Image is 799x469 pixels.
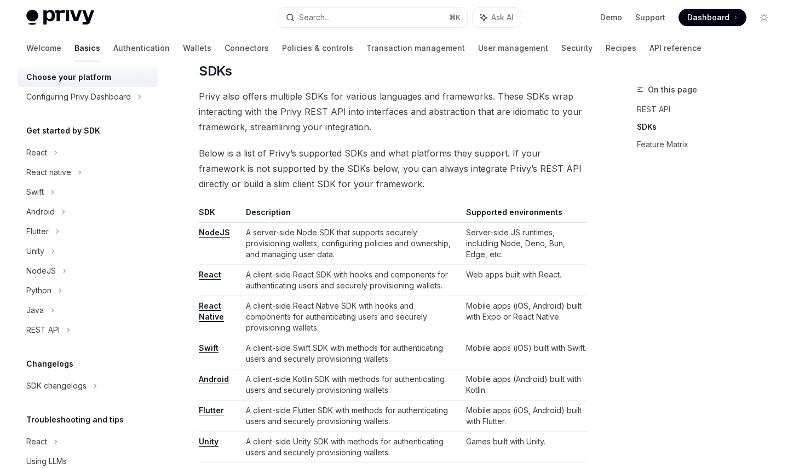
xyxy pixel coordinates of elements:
td: A server-side Node SDK that supports securely provisioning wallets, configuring policies and owne... [242,223,462,265]
a: Android [199,374,229,384]
a: Basics [74,35,100,61]
div: Java [26,304,44,317]
div: SDK changelogs [26,379,87,392]
td: A client-side Unity SDK with methods for authenticating users and securely provisioning wallets. [242,432,462,463]
a: React [199,270,221,280]
th: SDK [199,207,242,223]
td: Mobile apps (Android) built with Kotlin. [462,369,587,401]
a: React Native [199,301,224,322]
div: React [26,146,47,159]
th: Description [242,207,462,223]
a: Dashboard [679,9,746,26]
a: Welcome [26,35,61,61]
button: Ask AI [473,8,521,27]
a: Connectors [225,35,269,61]
span: Below is a list of Privy’s supported SDKs and what platforms they support. If your framework is n... [199,146,587,192]
div: React [26,435,47,448]
div: Flutter [26,225,49,238]
td: Mobile apps (iOS, Android) built with Expo or React Native. [462,296,587,338]
td: Games built with Unity. [462,432,587,463]
span: On this page [648,83,697,96]
div: Using LLMs [26,455,67,468]
a: Transaction management [366,35,465,61]
div: REST API [26,323,60,337]
a: Policies & controls [282,35,353,61]
a: Authentication [113,35,170,61]
div: Python [26,284,51,297]
button: Search...⌘K [278,8,468,27]
button: Toggle dark mode [755,9,773,26]
a: NodeJS [199,228,230,238]
a: API reference [649,35,702,61]
td: A client-side Swift SDK with methods for authenticating users and securely provisioning wallets. [242,338,462,369]
th: Supported environments [462,207,587,223]
a: Support [635,12,665,23]
h5: Troubleshooting and tips [26,413,124,426]
div: Search... [299,11,330,24]
div: Android [26,205,55,218]
td: Mobile apps (iOS) built with Swift. [462,338,587,369]
a: Demo [600,12,622,23]
a: Swift [199,343,219,353]
a: Security [561,35,593,61]
td: A client-side Flutter SDK with methods for authenticating users and securely provisioning wallets. [242,401,462,432]
td: Web apps built with React. [462,265,587,296]
span: Privy also offers multiple SDKs for various languages and frameworks. These SDKs wrap interacting... [199,89,587,135]
a: REST API [637,101,781,118]
a: User management [478,35,548,61]
td: Server-side JS runtimes, including Node, Deno, Bun, Edge, etc. [462,223,587,265]
td: Mobile apps (iOS, Android) built with Flutter. [462,401,587,432]
img: light logo [26,10,94,25]
a: Recipes [606,35,636,61]
div: Unity [26,245,44,258]
span: Ask AI [491,12,513,23]
a: Unity [199,437,219,447]
h5: Changelogs [26,357,73,370]
a: Wallets [183,35,211,61]
div: React native [26,166,71,179]
span: Dashboard [687,12,729,23]
div: Configuring Privy Dashboard [26,90,131,103]
td: A client-side React SDK with hooks and components for authenticating users and securely provision... [242,265,462,296]
td: A client-side Kotlin SDK with methods for authenticating users and securely provisioning wallets. [242,369,462,401]
span: ⌘ K [449,13,461,22]
td: A client-side React Native SDK with hooks and components for authenticating users and securely pr... [242,296,462,338]
span: SDKs [199,62,232,80]
h5: Get started by SDK [26,124,100,137]
a: Flutter [199,406,224,415]
a: SDKs [637,118,781,136]
a: Feature Matrix [637,136,781,153]
div: Swift [26,186,44,199]
div: NodeJS [26,264,56,277]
